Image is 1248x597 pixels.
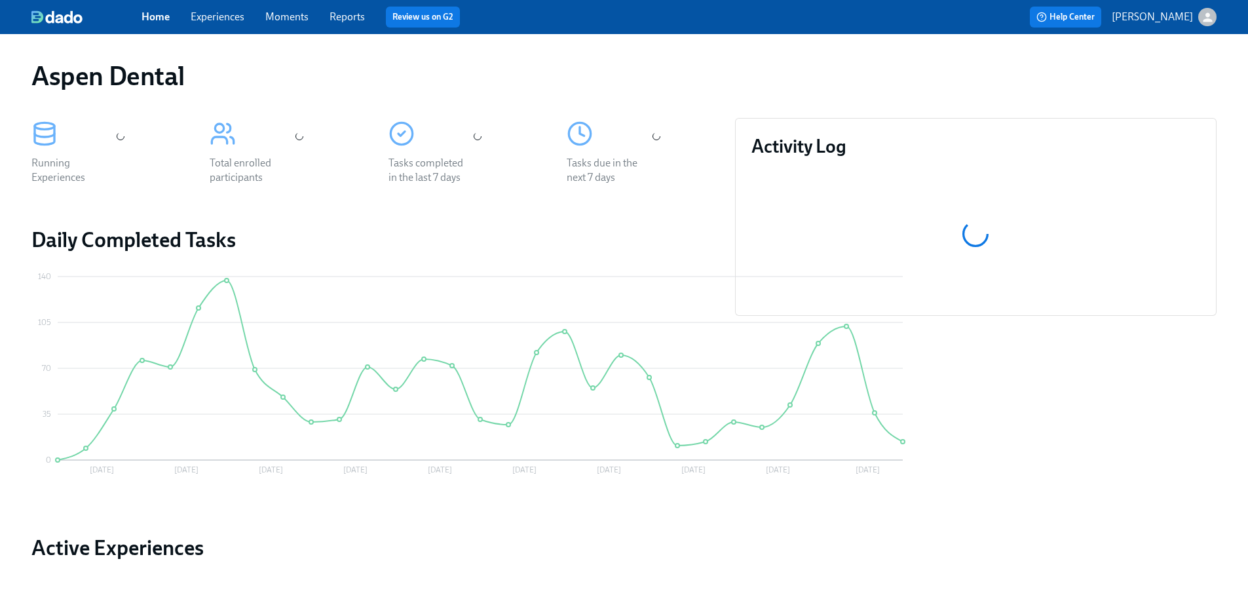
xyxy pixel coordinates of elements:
[856,465,880,474] tspan: [DATE]
[90,465,114,474] tspan: [DATE]
[259,465,283,474] tspan: [DATE]
[31,227,714,253] h2: Daily Completed Tasks
[31,535,714,561] a: Active Experiences
[210,156,293,185] div: Total enrolled participants
[1112,8,1217,26] button: [PERSON_NAME]
[265,10,309,23] a: Moments
[567,156,651,185] div: Tasks due in the next 7 days
[766,465,790,474] tspan: [DATE]
[31,10,83,24] img: dado
[343,465,368,474] tspan: [DATE]
[31,10,142,24] a: dado
[1036,10,1095,24] span: Help Center
[174,465,199,474] tspan: [DATE]
[428,465,452,474] tspan: [DATE]
[46,455,51,465] tspan: 0
[1030,7,1101,28] button: Help Center
[751,134,1200,158] h3: Activity Log
[512,465,537,474] tspan: [DATE]
[42,364,51,373] tspan: 70
[38,318,51,327] tspan: 105
[330,10,365,23] a: Reports
[191,10,244,23] a: Experiences
[43,410,51,419] tspan: 35
[388,156,472,185] div: Tasks completed in the last 7 days
[386,7,460,28] button: Review us on G2
[1112,10,1193,24] p: [PERSON_NAME]
[31,60,184,92] h1: Aspen Dental
[681,465,706,474] tspan: [DATE]
[38,272,51,281] tspan: 140
[597,465,621,474] tspan: [DATE]
[142,10,170,23] a: Home
[392,10,453,24] a: Review us on G2
[31,156,115,185] div: Running Experiences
